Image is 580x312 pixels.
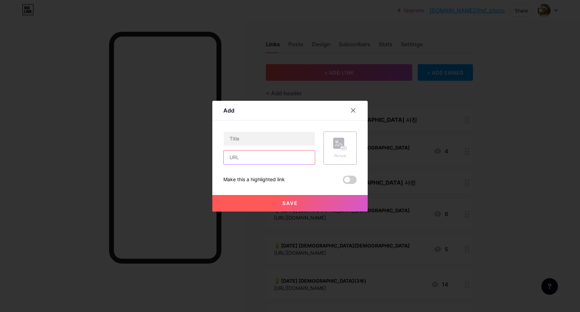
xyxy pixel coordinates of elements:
input: Title [224,132,315,146]
input: URL [224,150,315,164]
div: Add [223,106,234,115]
div: Picture [333,153,347,158]
button: Save [212,195,368,212]
div: Make this a highlighted link [223,176,285,184]
span: Save [282,200,298,206]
